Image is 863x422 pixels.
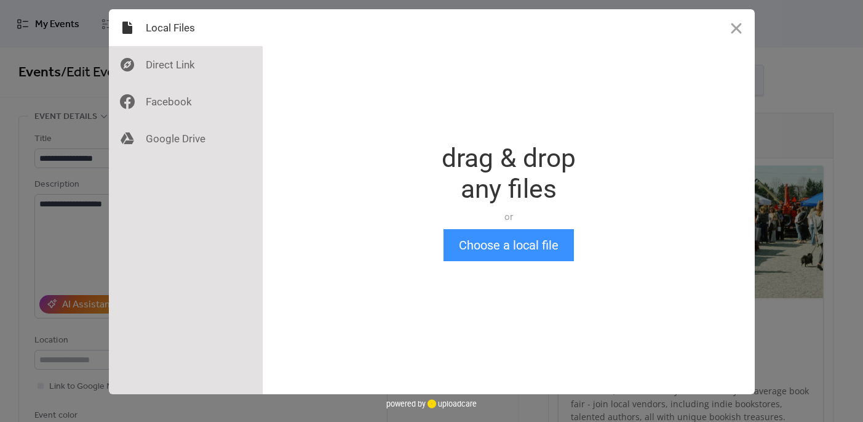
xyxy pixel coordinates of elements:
div: Facebook [109,83,263,120]
div: or [442,211,576,223]
div: powered by [386,394,477,413]
div: Local Files [109,9,263,46]
button: Close [718,9,755,46]
div: Google Drive [109,120,263,157]
div: drag & drop any files [442,143,576,205]
button: Choose a local file [443,229,574,261]
div: Direct Link [109,46,263,83]
a: uploadcare [426,399,477,408]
